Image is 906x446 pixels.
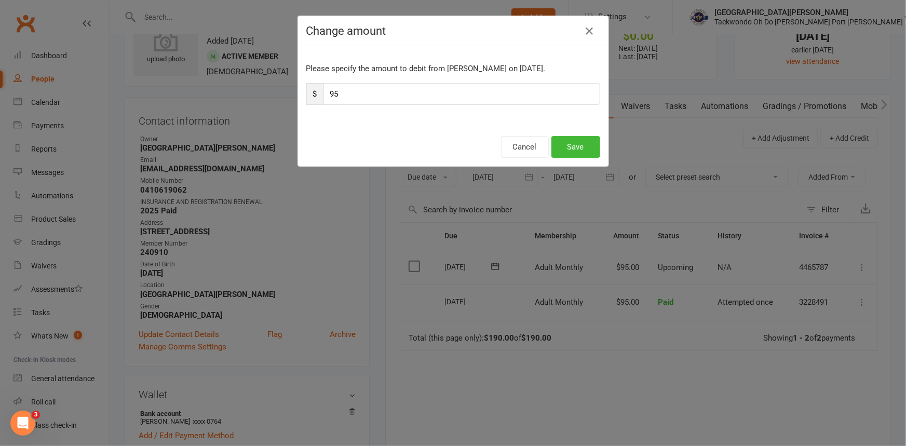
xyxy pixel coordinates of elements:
span: 3 [32,411,40,419]
iframe: Intercom live chat [10,411,35,436]
p: Please specify the amount to debit from [PERSON_NAME] on [DATE]. [306,62,600,75]
h4: Change amount [306,24,600,37]
button: Save [551,136,600,158]
button: Cancel [501,136,549,158]
span: $ [306,83,323,105]
button: Close [582,23,598,39]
